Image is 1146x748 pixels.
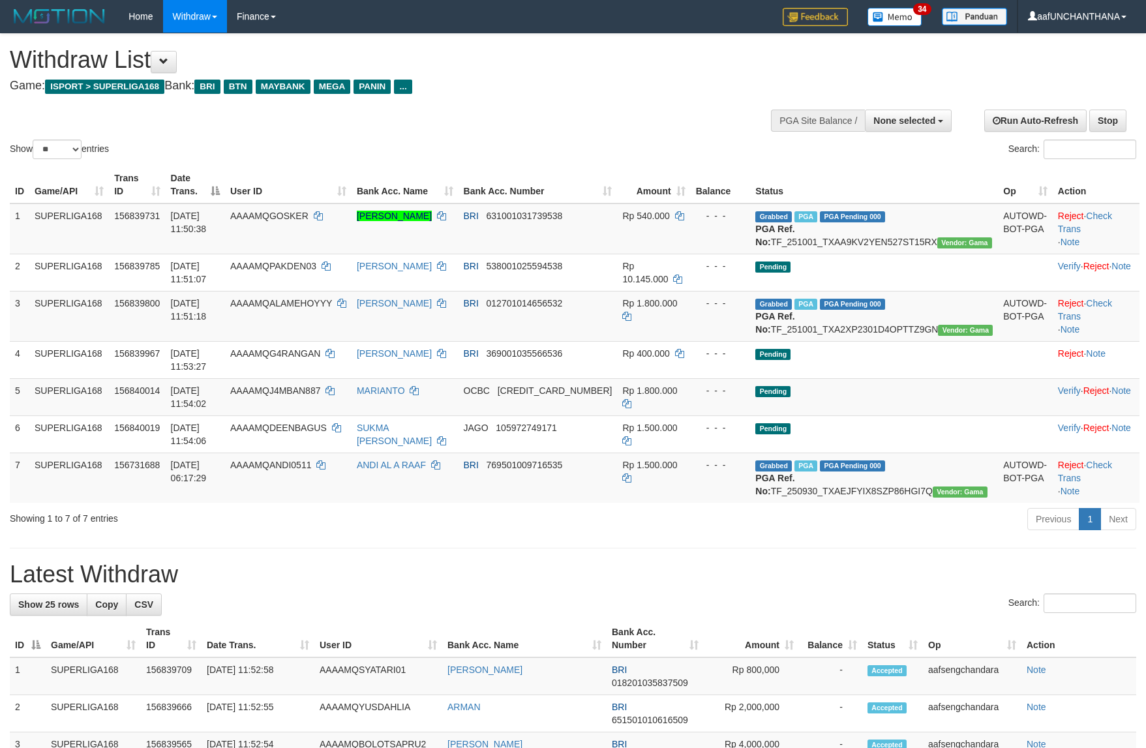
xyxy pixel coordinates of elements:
a: Reject [1058,298,1084,308]
div: - - - [696,209,746,222]
td: · · [1053,203,1139,254]
td: AUTOWD-BOT-PGA [998,203,1053,254]
a: Show 25 rows [10,593,87,616]
span: [DATE] 11:54:06 [171,423,207,446]
span: Rp 1.800.000 [622,385,677,396]
th: Status: activate to sort column ascending [862,620,923,657]
span: Marked by aafsengchandara [794,299,817,310]
div: - - - [696,260,746,273]
td: SUPERLIGA168 [46,695,141,732]
span: 156731688 [114,460,160,470]
span: None selected [873,115,935,126]
th: User ID: activate to sort column ascending [225,166,352,203]
span: 156839731 [114,211,160,221]
td: TF_251001_TXAA9KV2YEN527ST15RX [750,203,998,254]
span: Rp 1.500.000 [622,423,677,433]
a: [PERSON_NAME] [357,211,432,221]
h1: Withdraw List [10,47,751,73]
a: 1 [1079,508,1101,530]
label: Search: [1008,140,1136,159]
th: Bank Acc. Name: activate to sort column ascending [442,620,607,657]
span: Copy 369001035566536 to clipboard [487,348,563,359]
span: Copy 538001025594538 to clipboard [487,261,563,271]
th: Balance: activate to sort column ascending [799,620,862,657]
span: PGA Pending [820,299,885,310]
span: MAYBANK [256,80,310,94]
span: [DATE] 11:51:18 [171,298,207,322]
td: SUPERLIGA168 [29,203,109,254]
a: Next [1100,508,1136,530]
a: Reject [1083,385,1109,396]
span: Accepted [867,665,907,676]
td: [DATE] 11:52:58 [202,657,314,695]
td: 2 [10,695,46,732]
div: - - - [696,297,746,310]
span: AAAAMQALAMEHOYYY [230,298,332,308]
span: Vendor URL: https://trx31.1velocity.biz [933,486,988,498]
td: 4 [10,341,29,378]
span: Pending [755,423,791,434]
span: AAAAMQANDI0511 [230,460,312,470]
span: PGA Pending [820,460,885,471]
span: AAAAMQDEENBAGUS [230,423,327,433]
a: Note [1111,385,1131,396]
span: AAAAMQPAKDEN03 [230,261,316,271]
span: AAAAMQG4RANGAN [230,348,320,359]
span: Grabbed [755,460,792,471]
a: Note [1111,261,1131,271]
label: Show entries [10,140,109,159]
span: Copy 631001031739538 to clipboard [487,211,563,221]
td: 1 [10,657,46,695]
span: Copy 012701014656532 to clipboard [487,298,563,308]
td: · · [1053,254,1139,291]
span: AAAAMQJ4MBAN887 [230,385,321,396]
a: Reject [1083,423,1109,433]
span: BRI [464,211,479,221]
th: Game/API: activate to sort column ascending [29,166,109,203]
a: [PERSON_NAME] [357,298,432,308]
a: Note [1027,702,1046,712]
span: Copy [95,599,118,610]
td: SUPERLIGA168 [29,254,109,291]
th: Action [1021,620,1136,657]
th: Op: activate to sort column ascending [998,166,1053,203]
td: 1 [10,203,29,254]
span: Pending [755,262,791,273]
span: [DATE] 11:50:38 [171,211,207,234]
span: 156839967 [114,348,160,359]
span: AAAAMQGOSKER [230,211,309,221]
span: Pending [755,386,791,397]
a: MARIANTO [357,385,405,396]
td: · · [1053,291,1139,341]
div: PGA Site Balance / [771,110,865,132]
b: PGA Ref. No: [755,473,794,496]
th: Trans ID: activate to sort column ascending [141,620,202,657]
a: SUKMA [PERSON_NAME] [357,423,432,446]
th: Status [750,166,998,203]
a: Note [1061,237,1080,247]
th: Bank Acc. Number: activate to sort column ascending [607,620,704,657]
a: Note [1111,423,1131,433]
td: 156839666 [141,695,202,732]
th: ID [10,166,29,203]
a: Note [1027,665,1046,675]
a: [PERSON_NAME] [357,348,432,359]
th: Bank Acc. Number: activate to sort column ascending [459,166,618,203]
select: Showentries [33,140,82,159]
span: OCBC [464,385,490,396]
span: Grabbed [755,211,792,222]
td: 3 [10,291,29,341]
span: Rp 10.145.000 [622,261,668,284]
a: Run Auto-Refresh [984,110,1087,132]
img: Feedback.jpg [783,8,848,26]
h4: Game: Bank: [10,80,751,93]
span: [DATE] 11:54:02 [171,385,207,409]
span: Rp 540.000 [622,211,669,221]
span: Show 25 rows [18,599,79,610]
span: MEGA [314,80,351,94]
td: 6 [10,415,29,453]
span: Marked by aafsengchandara [794,211,817,222]
a: Stop [1089,110,1126,132]
div: - - - [696,384,746,397]
span: BRI [464,261,479,271]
